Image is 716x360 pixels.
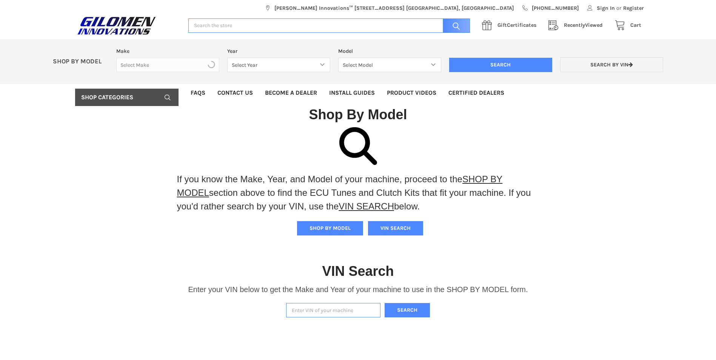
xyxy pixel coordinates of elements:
[597,4,615,12] span: Sign In
[297,221,363,235] button: SHOP BY MODEL
[177,174,503,198] a: SHOP BY MODEL
[339,201,394,211] a: VIN SEARCH
[368,221,423,235] button: VIN SEARCH
[381,84,442,102] a: Product Videos
[497,22,536,28] span: Certificates
[286,303,380,318] input: Enter VIN of your machine
[188,284,528,295] p: Enter your VIN below to get the Make and Year of your machine to use in the SHOP BY MODEL form.
[188,18,470,33] input: Search the store
[385,303,430,318] button: Search
[560,57,663,72] a: Search by VIN
[75,16,180,35] a: GILOMEN INNOVATIONS
[322,263,394,280] h1: VIN Search
[75,106,641,123] h1: Shop By Model
[274,4,514,12] span: [PERSON_NAME] Innovations™ [STREET_ADDRESS] [GEOGRAPHIC_DATA], [GEOGRAPHIC_DATA]
[211,84,259,102] a: Contact Us
[564,22,585,28] span: Recently
[75,16,158,35] img: GILOMEN INNOVATIONS
[177,172,539,213] p: If you know the Make, Year, and Model of your machine, proceed to the section above to find the E...
[227,47,330,55] label: Year
[439,18,470,33] input: Search
[323,84,381,102] a: Install Guides
[611,21,641,30] a: Cart
[497,22,507,28] span: Gift
[185,84,211,102] a: FAQs
[75,89,179,106] a: Shop Categories
[564,22,603,28] span: Viewed
[478,21,544,30] a: GiftCertificates
[449,58,552,72] input: Search
[544,21,611,30] a: RecentlyViewed
[259,84,323,102] a: Become a Dealer
[442,84,510,102] a: Certified Dealers
[532,4,579,12] span: [PHONE_NUMBER]
[49,58,112,66] p: SHOP BY MODEL
[338,47,441,55] label: Model
[116,47,219,55] label: Make
[630,22,641,28] span: Cart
